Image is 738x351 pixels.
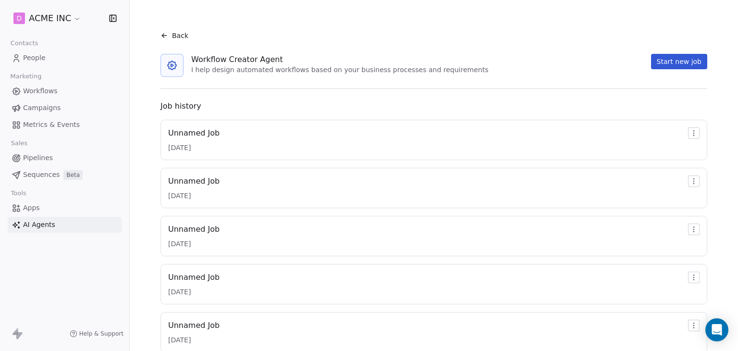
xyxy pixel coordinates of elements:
[168,175,220,187] div: Unnamed Job
[168,272,220,283] div: Unnamed Job
[168,127,220,139] div: Unnamed Job
[8,217,122,233] a: AI Agents
[651,54,707,69] button: Start new job
[23,153,53,163] span: Pipelines
[191,54,488,65] div: Workflow Creator Agent
[8,200,122,216] a: Apps
[172,31,188,40] span: Back
[12,10,83,26] button: DACME INC
[705,318,728,341] div: Open Intercom Messenger
[168,224,220,235] div: Unnamed Job
[7,186,30,201] span: Tools
[8,117,122,133] a: Metrics & Events
[8,150,122,166] a: Pipelines
[23,170,60,180] span: Sequences
[8,167,122,183] a: SequencesBeta
[8,50,122,66] a: People
[168,287,220,297] div: [DATE]
[8,100,122,116] a: Campaigns
[168,143,220,152] div: [DATE]
[23,120,80,130] span: Metrics & Events
[6,69,46,84] span: Marketing
[23,203,40,213] span: Apps
[7,136,32,150] span: Sales
[63,170,83,180] span: Beta
[23,86,58,96] span: Workflows
[160,100,707,112] div: Job history
[79,330,123,338] span: Help & Support
[6,36,42,50] span: Contacts
[168,191,220,201] div: [DATE]
[23,53,46,63] span: People
[29,12,71,25] span: ACME INC
[191,65,488,75] div: I help design automated workflows based on your business processes and requirements
[23,103,61,113] span: Campaigns
[70,330,123,338] a: Help & Support
[168,335,220,345] div: [DATE]
[168,320,220,331] div: Unnamed Job
[168,239,220,249] div: [DATE]
[23,220,55,230] span: AI Agents
[8,83,122,99] a: Workflows
[17,13,22,23] span: D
